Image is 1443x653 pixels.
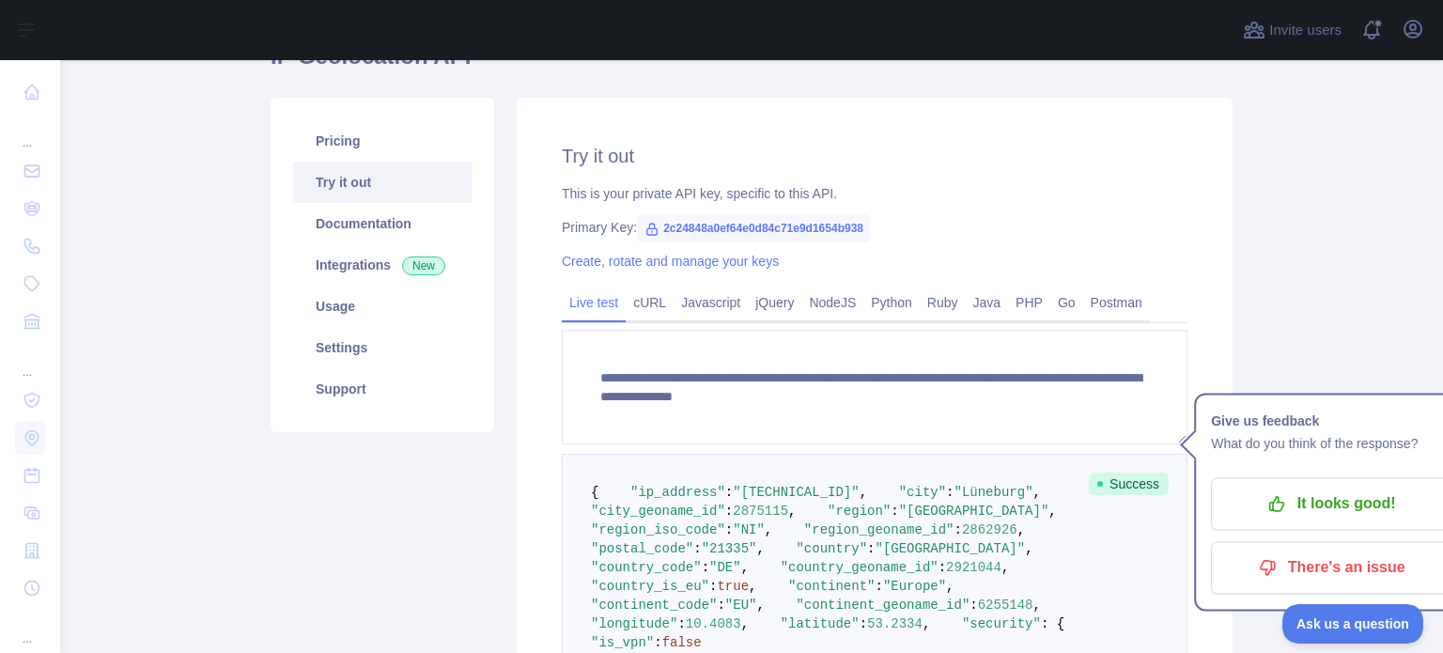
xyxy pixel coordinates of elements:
a: Settings [293,327,472,368]
span: , [1001,560,1009,575]
span: Success [1089,473,1169,495]
span: "country_geoname_id" [781,560,939,575]
div: ... [15,342,45,380]
span: "city_geoname_id" [591,504,725,519]
a: Java [966,288,1009,318]
span: "NI" [733,522,765,537]
span: "postal_code" [591,541,693,556]
span: : [946,485,954,500]
a: Go [1050,288,1083,318]
span: , [946,579,954,594]
span: "21335" [702,541,757,556]
span: , [756,598,764,613]
span: , [1033,598,1041,613]
button: Invite users [1239,15,1345,45]
span: , [860,485,867,500]
a: Integrations New [293,244,472,286]
span: Invite users [1269,20,1342,41]
span: "is_vpn" [591,635,654,650]
span: : [677,616,685,631]
span: , [788,504,796,519]
span: "continent" [788,579,875,594]
span: "Europe" [883,579,946,594]
a: Javascript [674,288,748,318]
a: jQuery [748,288,801,318]
span: : [654,635,661,650]
a: cURL [626,288,674,318]
a: Create, rotate and manage your keys [562,254,779,269]
span: , [1025,541,1032,556]
span: , [741,616,749,631]
span: "[GEOGRAPHIC_DATA]" [875,541,1025,556]
span: "country_code" [591,560,702,575]
span: : [725,504,733,519]
span: 2862926 [962,522,1017,537]
span: , [756,541,764,556]
span: : [693,541,701,556]
span: : [939,560,946,575]
span: "EU" [725,598,757,613]
div: ... [15,113,45,150]
span: "country_is_eu" [591,579,709,594]
span: : [860,616,867,631]
span: : [717,598,724,613]
span: "continent_code" [591,598,717,613]
span: 2921044 [946,560,1001,575]
span: "city" [899,485,946,500]
span: 10.4083 [686,616,741,631]
span: , [1017,522,1025,537]
span: : { [1041,616,1064,631]
span: "region" [828,504,891,519]
span: , [1048,504,1056,519]
span: "region_iso_code" [591,522,725,537]
span: "[GEOGRAPHIC_DATA]" [899,504,1049,519]
span: : [891,504,898,519]
div: This is your private API key, specific to this API. [562,184,1187,203]
span: 2c24848a0ef64e0d84c71e9d1654b938 [637,214,871,242]
h2: Try it out [562,143,1187,169]
span: "region_geoname_id" [804,522,954,537]
p: It looks good! [1225,488,1437,520]
span: , [741,560,749,575]
span: , [1033,485,1041,500]
span: false [662,635,702,650]
span: New [402,257,445,275]
span: : [875,579,882,594]
span: 2875115 [733,504,788,519]
span: { [591,485,598,500]
a: NodeJS [801,288,863,318]
span: : [725,522,733,537]
a: Usage [293,286,472,327]
span: true [717,579,749,594]
a: Pricing [293,120,472,162]
span: "country" [796,541,867,556]
span: : [954,522,962,537]
span: "security" [962,616,1041,631]
a: Documentation [293,203,472,244]
a: PHP [1008,288,1050,318]
span: "Lüneburg" [954,485,1033,500]
h1: IP Geolocation API [271,41,1233,86]
span: "[TECHNICAL_ID]" [733,485,859,500]
span: : [867,541,875,556]
span: "DE" [709,560,741,575]
a: Live test [562,288,626,318]
span: , [765,522,772,537]
span: , [749,579,756,594]
iframe: Toggle Customer Support [1282,604,1424,644]
span: "continent_geoname_id" [796,598,970,613]
span: "longitude" [591,616,677,631]
span: : [702,560,709,575]
a: Ruby [920,288,966,318]
div: ... [15,609,45,646]
a: Try it out [293,162,472,203]
span: 53.2334 [867,616,923,631]
span: : [709,579,717,594]
span: 6255148 [978,598,1033,613]
span: : [725,485,733,500]
div: Primary Key: [562,218,1187,237]
span: , [923,616,930,631]
span: "ip_address" [630,485,725,500]
a: Python [863,288,920,318]
span: : [970,598,977,613]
